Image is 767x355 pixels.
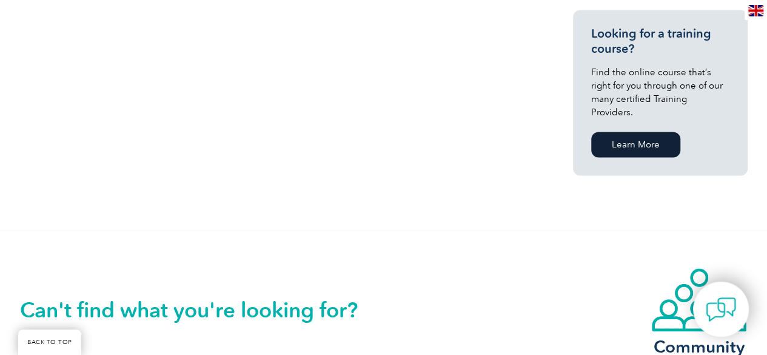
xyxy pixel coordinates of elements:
[591,132,680,157] a: Learn More
[651,267,748,333] img: icon-community.webp
[748,5,763,16] img: en
[591,66,729,119] p: Find the online course that’s right for you through one of our many certified Training Providers.
[651,339,748,354] h3: Community
[20,300,384,319] h2: Can't find what you're looking for?
[651,267,748,354] a: Community
[706,294,736,325] img: contact-chat.png
[18,330,81,355] a: BACK TO TOP
[591,26,729,56] h3: Looking for a training course?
